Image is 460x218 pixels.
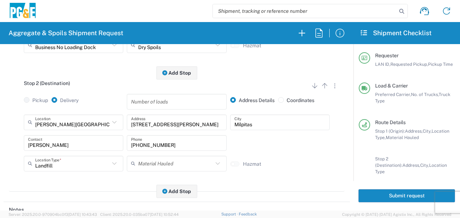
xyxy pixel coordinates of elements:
label: Address Details [230,97,275,103]
a: Support [221,212,239,216]
a: Feedback [239,212,257,216]
h2: Shipment Checklist [360,29,432,37]
span: Load & Carrier [375,83,408,89]
span: Stop 1 (Origin): [375,128,405,134]
span: City, [423,128,432,134]
span: Copyright © [DATE]-[DATE] Agistix Inc., All Rights Reserved [342,211,451,218]
button: Add Stop [156,185,197,198]
h2: Notes [9,206,24,213]
span: [DATE] 10:43:43 [68,212,97,217]
span: City, [420,163,429,168]
span: No. of Trucks, [411,92,439,97]
button: Submit request [358,189,455,202]
span: Preferred Carrier, [375,92,411,97]
span: Stop 2 (Destination) [24,80,70,86]
label: Hazmat [243,161,261,167]
span: Material Hauled [386,135,419,140]
label: Hazmat [243,42,261,49]
span: Requested Pickup, [390,62,428,67]
span: Address, [402,163,420,168]
button: Add Stop [156,66,197,79]
span: Requester [375,53,399,58]
label: Coordinates [278,97,314,103]
span: Client: 2025.20.0-035ba07 [100,212,179,217]
input: Shipment, tracking or reference number [213,4,397,18]
span: LAN ID, [375,62,390,67]
h2: Aggregate & Spoils Shipment Request [9,29,123,37]
span: Address, [405,128,423,134]
span: Server: 2025.20.0-970904bc0f3 [9,212,97,217]
span: Pickup Time [428,62,453,67]
span: Stop 2 (Destination): [375,156,402,168]
img: pge [9,3,37,20]
span: [DATE] 10:52:44 [150,212,179,217]
span: Route Details [375,119,406,125]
